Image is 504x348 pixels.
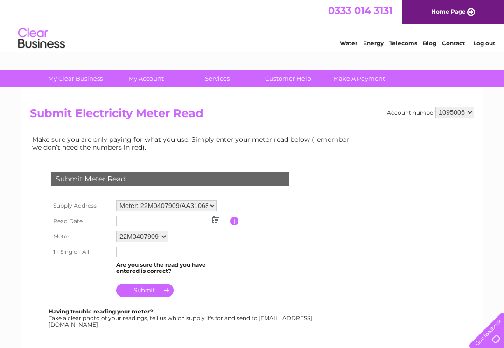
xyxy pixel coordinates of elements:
[423,40,436,47] a: Blog
[49,214,114,229] th: Read Date
[179,70,256,87] a: Services
[49,229,114,244] th: Meter
[49,244,114,259] th: 1 - Single - All
[18,24,65,53] img: logo.png
[250,70,327,87] a: Customer Help
[442,40,465,47] a: Contact
[30,133,357,153] td: Make sure you are only paying for what you use. Simply enter your meter read below (remember we d...
[230,217,239,225] input: Information
[108,70,185,87] a: My Account
[389,40,417,47] a: Telecoms
[49,308,153,315] b: Having trouble reading your meter?
[49,198,114,214] th: Supply Address
[51,172,289,186] div: Submit Meter Read
[30,107,474,125] h2: Submit Electricity Meter Read
[212,216,219,223] img: ...
[387,107,474,118] div: Account number
[116,284,174,297] input: Submit
[328,5,392,16] a: 0333 014 3131
[363,40,384,47] a: Energy
[32,5,473,45] div: Clear Business is a trading name of Verastar Limited (registered in [GEOGRAPHIC_DATA] No. 3667643...
[49,308,314,327] div: Take a clear photo of your readings, tell us which supply it's for and send to [EMAIL_ADDRESS][DO...
[37,70,114,87] a: My Clear Business
[473,40,495,47] a: Log out
[321,70,398,87] a: Make A Payment
[340,40,357,47] a: Water
[114,259,230,277] td: Are you sure the read you have entered is correct?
